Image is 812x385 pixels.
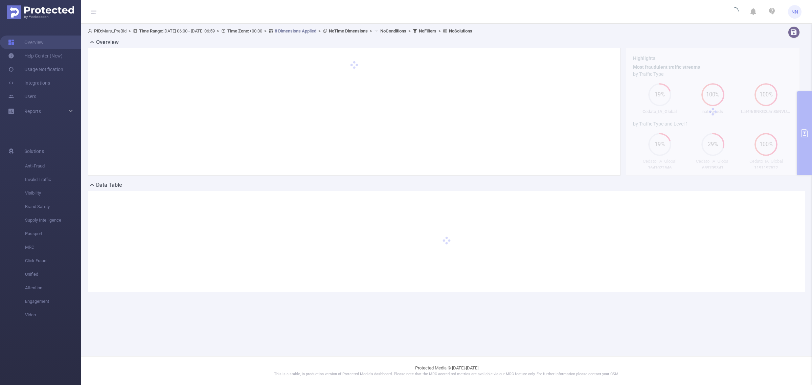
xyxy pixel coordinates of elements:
[25,159,81,173] span: Anti-Fraud
[329,28,368,33] b: No Time Dimensions
[24,144,44,158] span: Solutions
[368,28,374,33] span: >
[98,371,795,377] p: This is a stable, in production version of Protected Media's dashboard. Please note that the MRC ...
[8,63,63,76] a: Usage Notification
[25,173,81,186] span: Invalid Traffic
[436,28,443,33] span: >
[96,181,122,189] h2: Data Table
[88,29,94,33] i: icon: user
[791,5,798,19] span: NN
[25,227,81,241] span: Passport
[139,28,163,33] b: Time Range:
[25,200,81,213] span: Brand Safety
[25,186,81,200] span: Visibility
[25,268,81,281] span: Unified
[88,28,472,33] span: Mars_PreBid [DATE] 06:00 - [DATE] 06:59 +00:00
[8,36,44,49] a: Overview
[227,28,249,33] b: Time Zone:
[127,28,133,33] span: >
[316,28,323,33] span: >
[215,28,221,33] span: >
[275,28,316,33] u: 8 Dimensions Applied
[730,7,739,17] i: icon: loading
[419,28,436,33] b: No Filters
[8,76,50,90] a: Integrations
[94,28,102,33] b: PID:
[380,28,406,33] b: No Conditions
[25,254,81,268] span: Click Fraud
[262,28,269,33] span: >
[449,28,472,33] b: No Solutions
[25,213,81,227] span: Supply Intelligence
[25,241,81,254] span: MRC
[24,109,41,114] span: Reports
[96,38,119,46] h2: Overview
[8,90,36,103] a: Users
[7,5,74,19] img: Protected Media
[24,105,41,118] a: Reports
[406,28,413,33] span: >
[81,356,812,385] footer: Protected Media © [DATE]-[DATE]
[25,308,81,322] span: Video
[8,49,63,63] a: Help Center (New)
[25,281,81,295] span: Attention
[25,295,81,308] span: Engagement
